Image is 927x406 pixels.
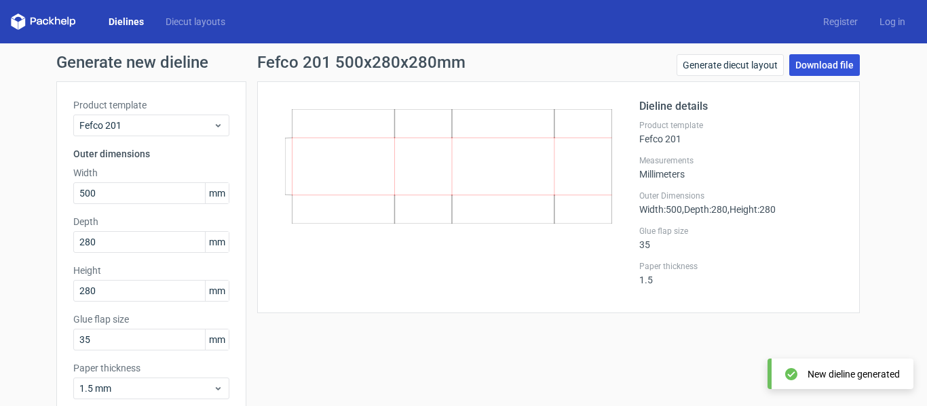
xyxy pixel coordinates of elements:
[73,98,229,112] label: Product template
[869,15,916,28] a: Log in
[639,120,843,131] label: Product template
[727,204,776,215] span: , Height : 280
[639,155,843,180] div: Millimeters
[677,54,784,76] a: Generate diecut layout
[639,226,843,250] div: 35
[155,15,236,28] a: Diecut layouts
[808,367,900,381] div: New dieline generated
[682,204,727,215] span: , Depth : 280
[56,54,871,70] h1: Generate new dieline
[789,54,860,76] a: Download file
[205,329,229,350] span: mm
[73,361,229,375] label: Paper thickness
[639,226,843,237] label: Glue flap size
[639,155,843,166] label: Measurements
[639,204,682,215] span: Width : 500
[257,54,466,70] h1: Fefco 201 500x280x280mm
[73,264,229,277] label: Height
[205,281,229,301] span: mm
[73,147,229,161] h3: Outer dimensions
[639,98,843,115] h2: Dieline details
[639,261,843,272] label: Paper thickness
[639,120,843,144] div: Fefco 201
[639,261,843,285] div: 1.5
[205,232,229,252] span: mm
[73,215,229,228] label: Depth
[639,190,843,201] label: Outer Dimensions
[73,312,229,326] label: Glue flap size
[98,15,155,28] a: Dielines
[812,15,869,28] a: Register
[205,183,229,203] span: mm
[79,382,213,395] span: 1.5 mm
[79,119,213,132] span: Fefco 201
[73,166,229,180] label: Width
